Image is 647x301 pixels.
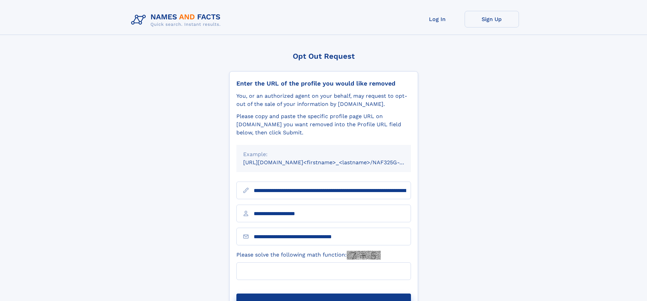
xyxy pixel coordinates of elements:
[243,159,424,166] small: [URL][DOMAIN_NAME]<firstname>_<lastname>/NAF325G-xxxxxxxx
[410,11,465,27] a: Log In
[128,11,226,29] img: Logo Names and Facts
[229,52,418,60] div: Opt Out Request
[243,150,404,158] div: Example:
[236,80,411,87] div: Enter the URL of the profile you would like removed
[236,251,381,260] label: Please solve the following math function:
[465,11,519,27] a: Sign Up
[236,112,411,137] div: Please copy and paste the specific profile page URL on [DOMAIN_NAME] you want removed into the Pr...
[236,92,411,108] div: You, or an authorized agent on your behalf, may request to opt-out of the sale of your informatio...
